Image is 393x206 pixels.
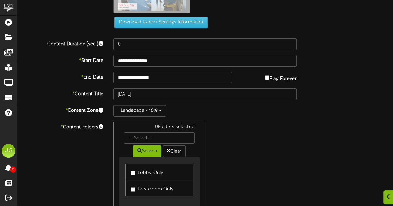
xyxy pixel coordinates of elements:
[133,145,161,157] button: Search
[131,187,135,192] input: Breakroom Only
[111,20,208,25] a: Download Export Settings Information
[131,171,135,175] input: Lobby Only
[12,122,108,131] label: Content Folders
[113,105,166,117] button: Landscape - 16:9
[131,167,163,176] label: Lobby Only
[265,72,297,82] label: Play Forever
[12,72,108,81] label: End Date
[114,17,208,28] button: Download Export Settings Information
[163,145,186,157] button: Clear
[12,55,108,64] label: Start Date
[119,124,199,132] div: 0 Folders selected
[10,166,16,173] span: 0
[265,75,269,80] input: Play Forever
[12,38,108,48] label: Content Duration (sec.)
[12,88,108,98] label: Content Title
[131,184,174,193] label: Breakroom Only
[113,88,297,100] input: Title of this Content
[12,105,108,114] label: Content Zone
[124,132,194,144] input: -- Search --
[2,144,15,158] div: JG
